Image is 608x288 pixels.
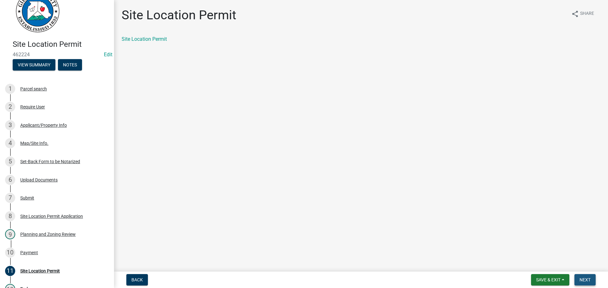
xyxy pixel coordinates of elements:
div: Require User [20,105,45,109]
wm-modal-confirm: Edit Application Number [104,52,112,58]
button: shareShare [566,8,599,20]
button: Save & Exit [531,274,569,285]
span: Back [131,277,143,282]
wm-modal-confirm: Notes [58,63,82,68]
div: Parcel search [20,87,47,91]
h1: Site Location Permit [122,8,236,23]
span: Next [579,277,591,282]
a: Edit [104,52,112,58]
div: Submit [20,196,34,200]
div: Applicant/Property Info [20,123,67,127]
span: Share [580,10,594,18]
i: share [571,10,579,18]
div: Site Location Permit Application [20,214,83,218]
button: Notes [58,59,82,70]
div: 3 [5,120,15,130]
div: Site Location Permit [20,269,60,273]
wm-modal-confirm: Summary [13,63,55,68]
div: Planning and Zoning Review [20,232,76,236]
div: Map/Site Info. [20,141,48,145]
div: 5 [5,156,15,167]
div: Set-Back Form to be Notarized [20,159,80,164]
div: 7 [5,193,15,203]
a: Site Location Permit [122,36,167,42]
button: Next [574,274,596,285]
div: 1 [5,84,15,94]
div: 10 [5,248,15,258]
h4: Site Location Permit [13,40,109,49]
div: 8 [5,211,15,221]
div: 9 [5,229,15,239]
span: Save & Exit [536,277,560,282]
div: 2 [5,102,15,112]
div: Payment [20,250,38,255]
div: Upload Documents [20,178,58,182]
div: 6 [5,175,15,185]
div: 4 [5,138,15,148]
span: 462224 [13,52,101,58]
button: View Summary [13,59,55,70]
button: Back [126,274,148,285]
div: 11 [5,266,15,276]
